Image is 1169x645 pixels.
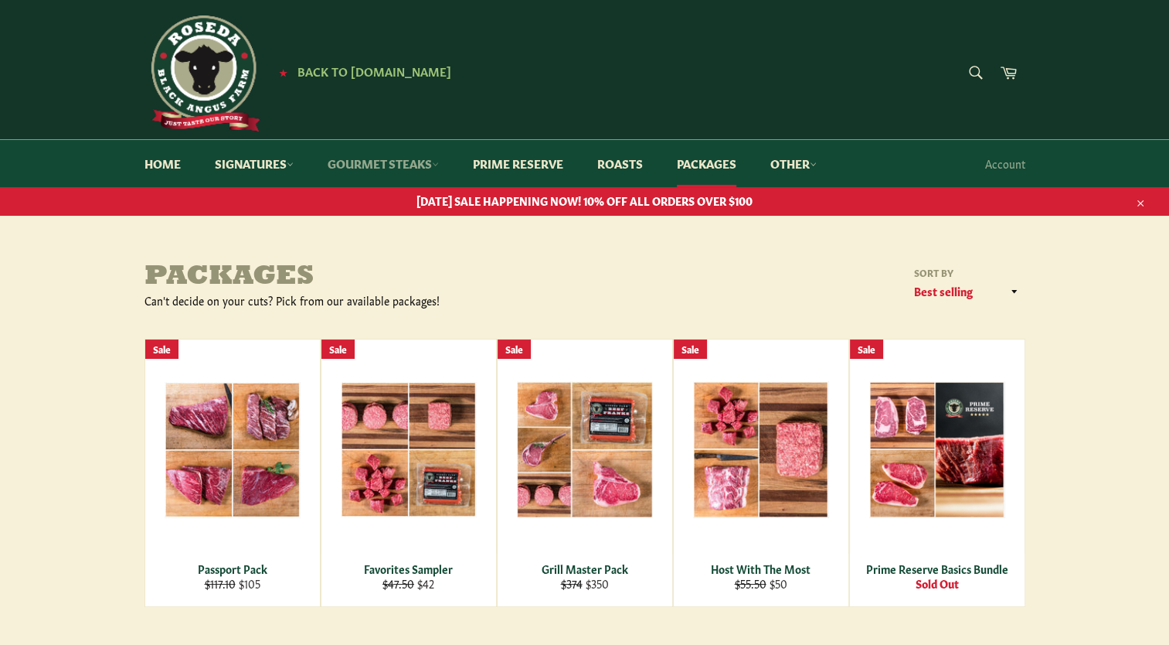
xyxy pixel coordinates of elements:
[145,340,178,359] div: Sale
[869,381,1005,518] img: Prime Reserve Basics Bundle
[382,575,414,591] s: $47.50
[849,339,1025,607] a: Prime Reserve Basics Bundle Prime Reserve Basics Bundle Sold Out
[155,561,310,576] div: Passport Pack
[457,140,579,187] a: Prime Reserve
[674,340,707,359] div: Sale
[331,576,486,591] div: $42
[129,140,196,187] a: Home
[331,561,486,576] div: Favorites Sampler
[341,382,477,517] img: Favorites Sampler
[497,339,673,607] a: Grill Master Pack Grill Master Pack $374 $350
[297,63,451,79] span: Back to [DOMAIN_NAME]
[859,576,1014,591] div: Sold Out
[517,381,653,518] img: Grill Master Pack
[498,340,531,359] div: Sale
[661,140,752,187] a: Packages
[199,140,309,187] a: Signatures
[977,141,1033,186] a: Account
[144,293,585,308] div: Can't decide on your cuts? Pick from our available packages!
[683,561,838,576] div: Host With The Most
[205,575,236,591] s: $117.10
[693,381,829,518] img: Host With The Most
[755,140,832,187] a: Other
[909,266,1025,279] label: Sort by
[507,576,662,591] div: $350
[859,561,1014,576] div: Prime Reserve Basics Bundle
[279,66,287,78] span: ★
[683,576,838,591] div: $50
[144,262,585,293] h1: Packages
[850,340,883,359] div: Sale
[144,339,321,607] a: Passport Pack Passport Pack $117.10 $105
[144,15,260,131] img: Roseda Beef
[735,575,766,591] s: $55.50
[165,382,301,518] img: Passport Pack
[155,576,310,591] div: $105
[673,339,849,607] a: Host With The Most Host With The Most $55.50 $50
[507,561,662,576] div: Grill Master Pack
[312,140,454,187] a: Gourmet Steaks
[271,66,451,78] a: ★ Back to [DOMAIN_NAME]
[561,575,583,591] s: $374
[321,339,497,607] a: Favorites Sampler Favorites Sampler $47.50 $42
[582,140,658,187] a: Roasts
[321,340,355,359] div: Sale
